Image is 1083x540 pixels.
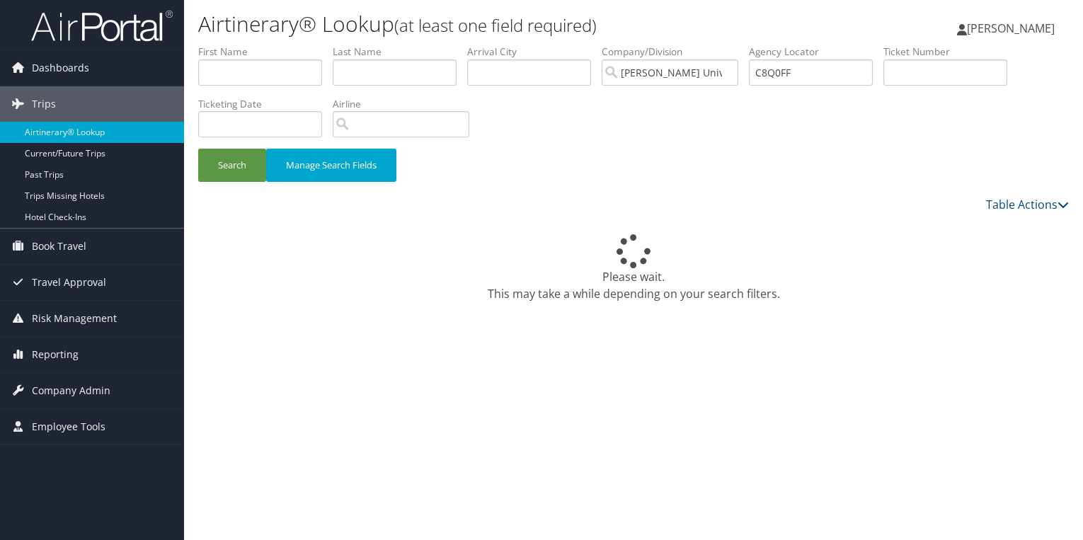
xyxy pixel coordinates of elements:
[32,409,105,444] span: Employee Tools
[333,45,467,59] label: Last Name
[266,149,396,182] button: Manage Search Fields
[32,373,110,408] span: Company Admin
[467,45,602,59] label: Arrival City
[198,97,333,111] label: Ticketing Date
[31,9,173,42] img: airportal-logo.png
[32,229,86,264] span: Book Travel
[986,197,1069,212] a: Table Actions
[957,7,1069,50] a: [PERSON_NAME]
[602,45,749,59] label: Company/Division
[32,86,56,122] span: Trips
[883,45,1018,59] label: Ticket Number
[32,265,106,300] span: Travel Approval
[198,149,266,182] button: Search
[749,45,883,59] label: Agency Locator
[32,50,89,86] span: Dashboards
[967,21,1055,36] span: [PERSON_NAME]
[333,97,480,111] label: Airline
[198,45,333,59] label: First Name
[198,234,1069,302] div: Please wait. This may take a while depending on your search filters.
[32,337,79,372] span: Reporting
[394,13,597,37] small: (at least one field required)
[198,9,779,39] h1: Airtinerary® Lookup
[32,301,117,336] span: Risk Management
